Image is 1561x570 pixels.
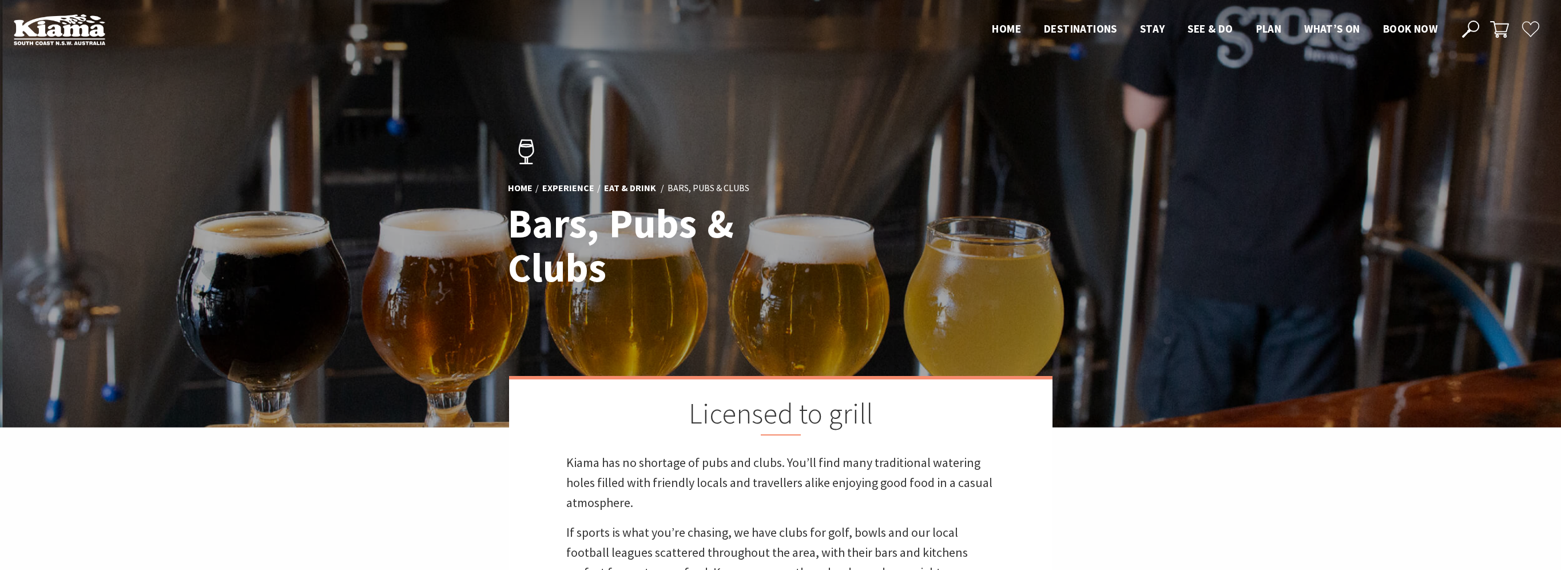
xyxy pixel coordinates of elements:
[980,20,1449,39] nav: Main Menu
[604,182,656,195] a: Eat & Drink
[542,182,594,195] a: Experience
[1304,22,1360,35] span: What’s On
[508,182,533,195] a: Home
[14,14,105,45] img: Kiama Logo
[566,453,995,513] p: Kiama has no shortage of pubs and clubs. You’ll find many traditional watering holes filled with ...
[668,181,749,196] li: Bars, Pubs & Clubs
[566,397,995,436] h2: Licensed to grill
[1140,22,1165,35] span: Stay
[1044,22,1117,35] span: Destinations
[1383,22,1437,35] span: Book now
[1187,22,1233,35] span: See & Do
[1256,22,1282,35] span: Plan
[992,22,1021,35] span: Home
[508,201,831,290] h1: Bars, Pubs & Clubs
